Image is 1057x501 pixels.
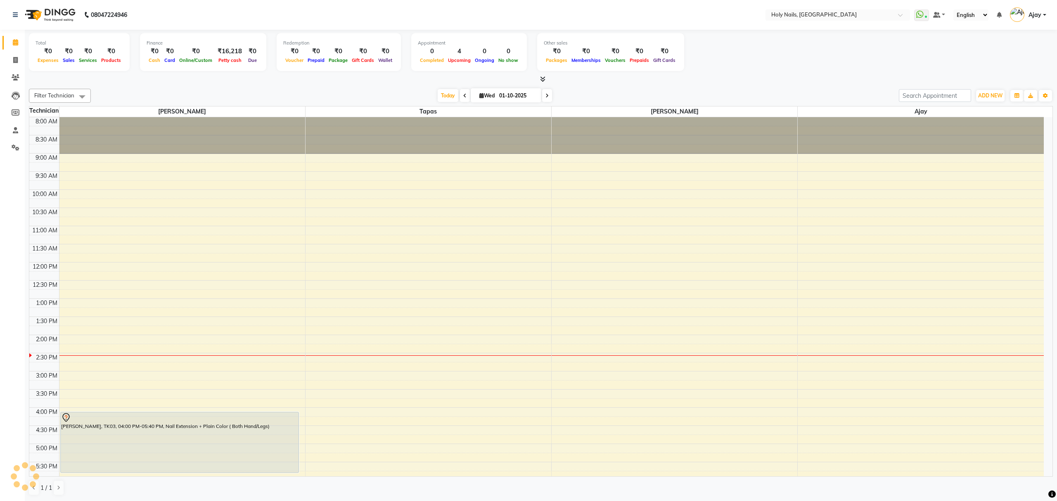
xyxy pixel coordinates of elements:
[651,57,678,63] span: Gift Cards
[147,47,162,56] div: ₹0
[177,57,214,63] span: Online/Custom
[798,106,1044,117] span: Ajay
[34,408,59,416] div: 4:00 PM
[1010,7,1024,22] img: Ajay
[177,47,214,56] div: ₹0
[350,47,376,56] div: ₹0
[899,89,971,102] input: Search Appointment
[147,40,260,47] div: Finance
[446,47,473,56] div: 4
[306,47,327,56] div: ₹0
[34,462,59,471] div: 5:30 PM
[246,57,259,63] span: Due
[31,226,59,235] div: 11:00 AM
[34,92,74,99] span: Filter Technician
[61,57,77,63] span: Sales
[473,47,496,56] div: 0
[77,47,99,56] div: ₹0
[34,444,59,453] div: 5:00 PM
[36,57,61,63] span: Expenses
[418,47,446,56] div: 0
[29,106,59,115] div: Technician
[438,89,458,102] span: Today
[34,299,59,307] div: 1:00 PM
[628,57,651,63] span: Prepaids
[34,154,59,162] div: 9:00 AM
[473,57,496,63] span: Ongoing
[31,244,59,253] div: 11:30 AM
[628,47,651,56] div: ₹0
[162,57,177,63] span: Card
[61,412,299,473] div: [PERSON_NAME], TK03, 04:00 PM-05:40 PM, Nail Extension + Plain Color ( Both Hand/Legs)
[603,57,628,63] span: Vouchers
[569,57,603,63] span: Memberships
[36,47,61,56] div: ₹0
[544,57,569,63] span: Packages
[245,47,260,56] div: ₹0
[162,47,177,56] div: ₹0
[34,390,59,398] div: 3:30 PM
[544,47,569,56] div: ₹0
[376,57,394,63] span: Wallet
[34,317,59,326] div: 1:30 PM
[61,47,77,56] div: ₹0
[569,47,603,56] div: ₹0
[31,262,59,271] div: 12:00 PM
[496,47,520,56] div: 0
[544,40,678,47] div: Other sales
[34,172,59,180] div: 9:30 AM
[31,208,59,217] div: 10:30 AM
[59,106,305,117] span: [PERSON_NAME]
[216,57,244,63] span: Petty cash
[34,353,59,362] div: 2:30 PM
[283,57,306,63] span: Voucher
[327,47,350,56] div: ₹0
[34,117,59,126] div: 8:00 AM
[34,371,59,380] div: 3:00 PM
[91,3,127,26] b: 08047224946
[497,90,538,102] input: 2025-10-01
[306,57,327,63] span: Prepaid
[21,3,78,26] img: logo
[31,190,59,199] div: 10:00 AM
[651,47,678,56] div: ₹0
[603,47,628,56] div: ₹0
[283,47,306,56] div: ₹0
[36,40,123,47] div: Total
[77,57,99,63] span: Services
[147,57,162,63] span: Cash
[1029,11,1041,19] span: Ajay
[34,135,59,144] div: 8:30 AM
[418,40,520,47] div: Appointment
[418,57,446,63] span: Completed
[446,57,473,63] span: Upcoming
[496,57,520,63] span: No show
[99,47,123,56] div: ₹0
[214,47,245,56] div: ₹16,218
[552,106,797,117] span: [PERSON_NAME]
[327,57,350,63] span: Package
[31,281,59,289] div: 12:30 PM
[99,57,123,63] span: Products
[350,57,376,63] span: Gift Cards
[976,90,1005,102] button: ADD NEW
[306,106,551,117] span: Tapas
[34,335,59,344] div: 2:00 PM
[376,47,394,56] div: ₹0
[477,92,497,99] span: Wed
[283,40,394,47] div: Redemption
[34,426,59,435] div: 4:30 PM
[978,92,1002,99] span: ADD NEW
[40,484,52,492] span: 1 / 1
